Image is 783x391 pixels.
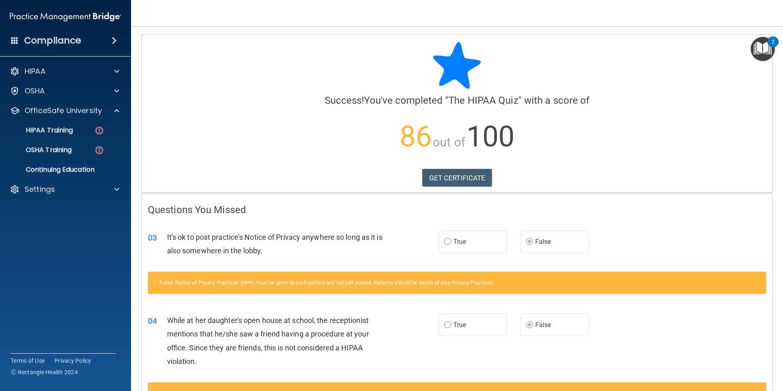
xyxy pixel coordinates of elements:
[444,239,451,245] input: True
[25,86,45,96] p: OSHA
[466,120,514,153] span: 100
[5,146,72,154] p: OSHA Training
[148,205,766,215] h4: Questions You Missed
[325,95,364,106] span: Success!
[400,120,432,153] span: 86
[25,66,45,76] p: HIPAA
[25,106,102,116] p: OfficeSafe University
[422,169,492,187] a: GET CERTIFICATE
[453,321,466,329] span: True
[433,135,465,149] span: out of
[10,184,119,194] a: Settings
[751,37,775,61] button: Open Resource Center, 2 new notifications
[11,368,78,376] span: Ⓒ Rectangle Health 2024
[24,35,81,46] h4: Compliance
[10,106,119,116] a: OfficeSafe University
[10,86,119,96] a: OSHA
[444,322,451,328] input: True
[526,239,533,245] input: False
[526,322,533,328] input: False
[94,145,104,155] img: danger-circle.6113f641.png
[10,9,121,25] img: PMB logo
[448,95,518,106] span: The HIPAA Quiz
[25,184,55,194] p: Settings
[10,66,119,76] a: HIPAA
[453,238,466,246] span: True
[148,233,157,243] span: 03
[54,357,91,365] a: Privacy Policy
[167,233,382,255] span: It's ok to post practice’s Notice of Privacy anywhere so long as it is also somewhere in the lobby.
[160,280,494,286] span: False. Notice of Privacy Practices (NPP) must be given to each patient and not just posted. Patie...
[535,238,551,246] span: False
[148,316,157,326] span: 04
[167,316,369,366] span: While at her daughter's open house at school, the receptionist mentions that he/she saw a friend ...
[772,42,774,52] div: 2
[148,95,766,106] h4: You've completed " " with a score of
[5,126,73,134] p: HIPAA Training
[11,357,45,365] a: Terms of Use
[5,166,117,174] p: Continuing Education
[535,321,551,329] span: False
[432,41,482,90] img: blue-star-rounded.9d042014.png
[94,125,104,136] img: danger-circle.6113f641.png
